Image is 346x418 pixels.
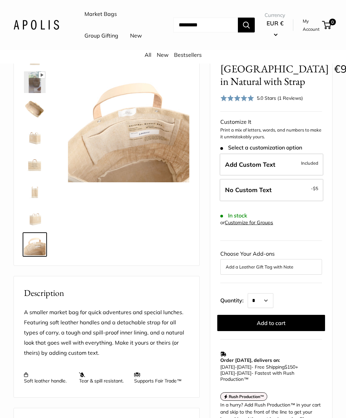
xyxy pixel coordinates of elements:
[23,232,47,257] a: East West Bag in Natural with Strap
[220,218,273,227] div: or
[145,51,151,58] a: All
[79,372,127,384] p: Tear & spill resistant.
[23,178,47,203] a: East West Bag in Natural with Strap
[157,51,169,58] a: New
[220,144,302,151] span: Select a customization option
[23,97,47,121] a: East West Bag in Natural with Strap
[238,18,255,32] button: Search
[329,19,336,25] span: 0
[68,61,189,182] img: East West Bag in Natural with Strap
[23,205,47,230] a: East West Bag in Natural with Strap
[220,153,323,176] label: Add Custom Text
[23,70,47,94] a: East West Bag in Natural with Strap
[220,291,248,308] label: Quantity:
[220,212,247,219] span: In stock
[134,372,182,384] p: Supports Fair Trade™
[220,179,323,201] label: Leave Blank
[14,20,59,30] img: Apolis
[237,364,251,370] span: [DATE]
[285,364,295,370] span: $150
[235,370,237,376] span: -
[220,117,322,127] div: Customize It
[220,370,235,376] span: [DATE]
[24,286,189,300] h2: Description
[217,315,325,331] button: Add to cart
[24,234,46,255] img: East West Bag in Natural with Strap
[173,18,238,32] input: Search...
[301,159,318,167] span: Included
[23,124,47,148] a: East West Bag in Natural with Strap
[220,370,294,382] span: - Fastest with Rush Production™
[24,125,46,147] img: East West Bag in Natural with Strap
[24,207,46,228] img: East West Bag in Natural with Strap
[220,63,329,88] span: [GEOGRAPHIC_DATA] in Natural with Strap
[313,186,318,191] span: $5
[225,219,273,225] a: Customize for Groups
[225,160,275,168] span: Add Custom Text
[24,71,46,93] img: East West Bag in Natural with Strap
[265,18,285,40] button: EUR €
[323,21,331,29] a: 0
[84,31,118,41] a: Group Gifting
[267,20,283,27] span: EUR €
[257,94,303,101] div: 5.0 Stars (1 Reviews)
[311,184,318,192] span: -
[84,9,117,19] a: Market Bags
[220,249,322,275] div: Choose Your Add-ons
[220,357,280,363] strong: Order [DATE], delivers on:
[220,364,319,382] p: - Free Shipping +
[237,370,251,376] span: [DATE]
[23,151,47,176] a: East West Bag in Natural with Strap
[220,93,303,103] div: 5.0 Stars (1 Reviews)
[24,98,46,120] img: East West Bag in Natural with Strap
[220,127,322,140] p: Print a mix of letters, words, and numbers to make it unmistakably yours.
[235,364,237,370] span: -
[225,186,272,194] span: No Custom Text
[24,307,189,358] p: A smaller market bag for quick adventures and special lunches. Featuring soft leather handles and...
[24,153,46,174] img: East West Bag in Natural with Strap
[174,51,202,58] a: Bestsellers
[220,364,235,370] span: [DATE]
[226,263,317,271] button: Add a Leather Gift Tag with Note
[265,10,285,20] span: Currency
[24,180,46,201] img: East West Bag in Natural with Strap
[229,394,264,399] strong: Rush Production™
[130,31,142,41] a: New
[24,372,72,384] p: Soft leather handle.
[303,17,320,33] a: My Account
